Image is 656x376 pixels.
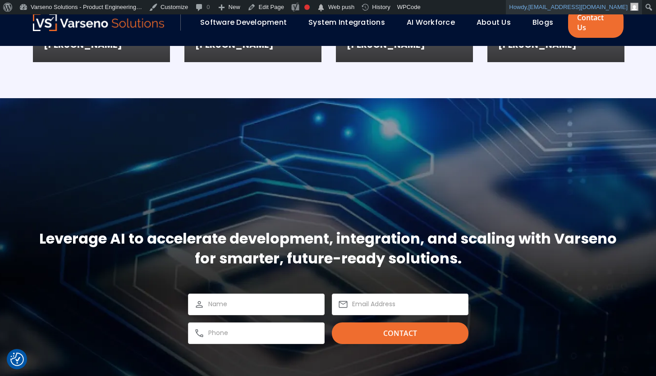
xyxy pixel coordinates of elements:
input: Phone [208,328,319,339]
input: Name [208,299,319,310]
img: Revisit consent button [10,353,24,366]
a: Blogs [532,17,553,27]
span:  [317,1,326,14]
img: person-icon.png [194,299,205,310]
img: call-icon.png [194,328,205,339]
a: About Us [477,17,511,27]
input: Email Address [352,299,463,310]
a: AI Workforce [407,17,455,27]
span: [EMAIL_ADDRESS][DOMAIN_NAME] [528,4,628,10]
div: System Integrations [304,15,398,30]
div: AI Workforce [402,15,468,30]
div: Software Development [196,15,299,30]
img: Varseno Solutions – Product Engineering & IT Services [33,14,165,31]
button: Cookie Settings [10,353,24,366]
a: Software Development [200,17,287,27]
div: About Us [472,15,523,30]
a: Contact Us [568,7,623,38]
div: Needs improvement [304,5,310,10]
a: System Integrations [308,17,385,27]
div: Blogs [528,15,566,30]
h2: Leverage AI to accelerate development, integration, and scaling with Varseno for smarter, future-... [33,229,624,268]
a: Varseno Solutions – Product Engineering & IT Services [33,14,165,32]
input: Contact [332,322,468,344]
img: mail-icon.png [338,299,349,310]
